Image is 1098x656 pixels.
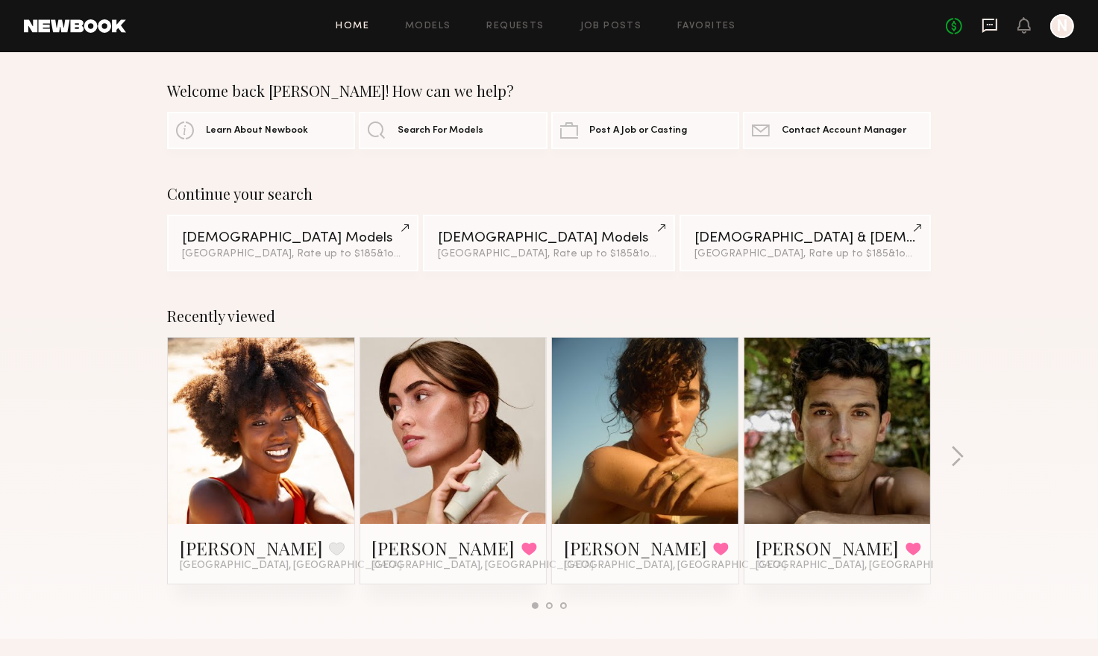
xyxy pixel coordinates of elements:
[694,231,916,245] div: [DEMOGRAPHIC_DATA] & [DEMOGRAPHIC_DATA] Models
[694,249,916,259] div: [GEOGRAPHIC_DATA], Rate up to $185
[167,215,418,271] a: [DEMOGRAPHIC_DATA] Models[GEOGRAPHIC_DATA], Rate up to $185&1other filter
[182,249,404,259] div: [GEOGRAPHIC_DATA], Rate up to $185
[438,249,659,259] div: [GEOGRAPHIC_DATA], Rate up to $185
[633,249,697,259] span: & 1 other filter
[180,536,323,560] a: [PERSON_NAME]
[167,82,931,100] div: Welcome back [PERSON_NAME]! How can we help?
[551,112,739,149] a: Post A Job or Casting
[756,560,979,572] span: [GEOGRAPHIC_DATA], [GEOGRAPHIC_DATA]
[756,536,900,560] a: [PERSON_NAME]
[423,215,674,271] a: [DEMOGRAPHIC_DATA] Models[GEOGRAPHIC_DATA], Rate up to $185&1other filter
[206,126,308,136] span: Learn About Newbook
[372,536,515,560] a: [PERSON_NAME]
[782,126,906,136] span: Contact Account Manager
[398,126,483,136] span: Search For Models
[167,307,931,325] div: Recently viewed
[182,231,404,245] div: [DEMOGRAPHIC_DATA] Models
[1050,14,1074,38] a: N
[180,560,402,572] span: [GEOGRAPHIC_DATA], [GEOGRAPHIC_DATA]
[487,22,545,31] a: Requests
[372,560,595,572] span: [GEOGRAPHIC_DATA], [GEOGRAPHIC_DATA]
[564,536,707,560] a: [PERSON_NAME]
[889,249,953,259] span: & 1 other filter
[743,112,931,149] a: Contact Account Manager
[405,22,451,31] a: Models
[438,231,659,245] div: [DEMOGRAPHIC_DATA] Models
[377,249,441,259] span: & 1 other filter
[680,215,931,271] a: [DEMOGRAPHIC_DATA] & [DEMOGRAPHIC_DATA] Models[GEOGRAPHIC_DATA], Rate up to $185&1other filter
[564,560,786,572] span: [GEOGRAPHIC_DATA], [GEOGRAPHIC_DATA]
[167,112,355,149] a: Learn About Newbook
[677,22,736,31] a: Favorites
[359,112,547,149] a: Search For Models
[336,22,370,31] a: Home
[167,185,931,203] div: Continue your search
[580,22,642,31] a: Job Posts
[590,126,688,136] span: Post A Job or Casting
